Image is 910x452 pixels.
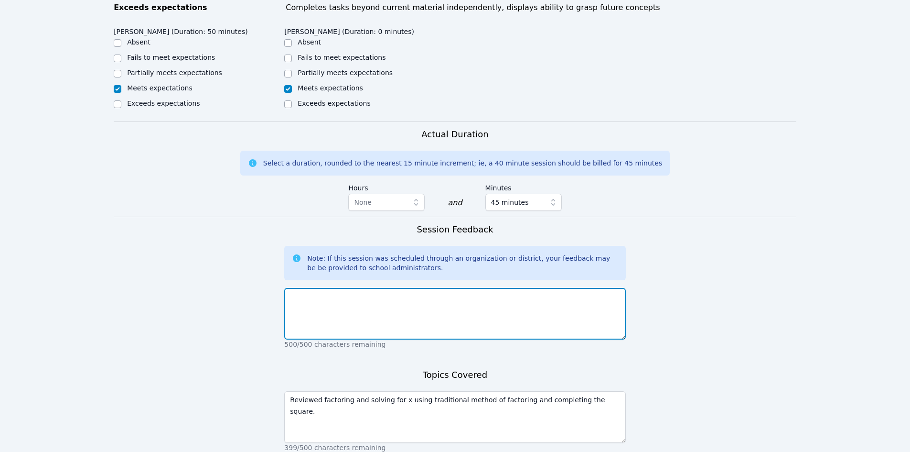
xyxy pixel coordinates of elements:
div: Select a duration, rounded to the nearest 15 minute increment; ie, a 40 minute session should be ... [263,158,662,168]
div: and [448,197,462,209]
div: Note: If this session was scheduled through an organization or district, your feedback may be be ... [307,254,618,273]
p: 500/500 characters remaining [284,340,625,349]
div: Completes tasks beyond current material independently, displays ability to grasp future concepts [286,2,796,13]
label: Meets expectations [127,84,193,92]
label: Absent [127,38,150,46]
label: Exceeds expectations [298,99,370,107]
label: Hours [348,179,425,194]
textarea: Reviewed factoring and solving for x using traditional method of factoring and completing the squ... [284,391,625,443]
legend: [PERSON_NAME] (Duration: 0 minutes) [284,23,414,37]
label: Partially meets expectations [127,69,222,77]
legend: [PERSON_NAME] (Duration: 50 minutes) [114,23,248,37]
label: Partially meets expectations [298,69,393,77]
button: None [348,194,425,211]
label: Minutes [485,179,562,194]
label: Fails to meet expectations [127,54,215,61]
button: 45 minutes [485,194,562,211]
h3: Actual Duration [421,128,488,141]
span: None [354,198,372,206]
label: Meets expectations [298,84,363,92]
h3: Topics Covered [423,368,487,382]
span: 45 minutes [491,197,529,208]
label: Absent [298,38,321,46]
h3: Session Feedback [417,223,493,236]
div: Exceeds expectations [114,2,280,13]
label: Fails to meet expectations [298,54,385,61]
label: Exceeds expectations [127,99,200,107]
